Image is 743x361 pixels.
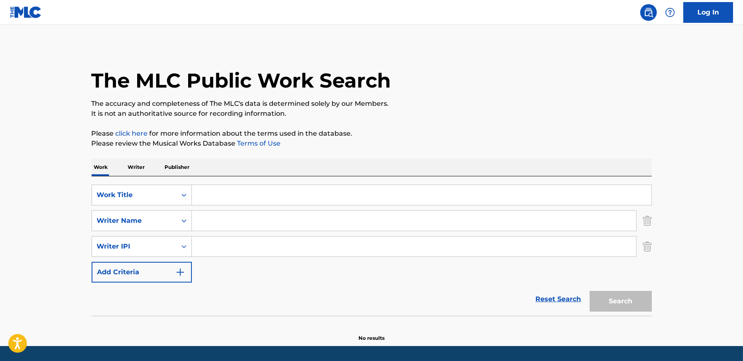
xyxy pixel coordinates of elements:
p: Please review the Musical Works Database [92,139,652,149]
img: search [644,7,653,17]
div: Work Title [97,190,172,200]
img: 9d2ae6d4665cec9f34b9.svg [175,267,185,277]
button: Add Criteria [92,262,192,283]
p: Publisher [162,159,192,176]
p: Writer [126,159,148,176]
img: MLC Logo [10,6,42,18]
div: Writer IPI [97,241,172,251]
h1: The MLC Public Work Search [92,68,391,93]
p: Please for more information about the terms used in the database. [92,129,652,139]
form: Search Form [92,185,652,316]
a: Public Search [640,4,657,21]
p: No results [358,324,385,342]
p: The accuracy and completeness of The MLC's data is determined solely by our Members. [92,99,652,109]
img: Delete Criterion [643,210,652,231]
img: help [665,7,675,17]
a: click here [116,129,148,137]
a: Terms of Use [236,139,281,147]
iframe: Chat Widget [702,321,743,361]
p: Work [92,159,111,176]
a: Log In [683,2,733,23]
div: Writer Name [97,216,172,226]
img: Delete Criterion [643,236,652,257]
a: Reset Search [532,290,586,308]
p: It is not an authoritative source for recording information. [92,109,652,119]
div: Help [662,4,678,21]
